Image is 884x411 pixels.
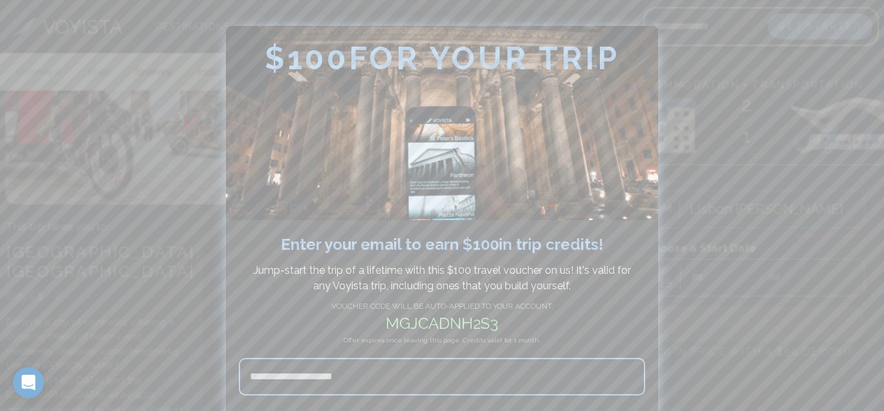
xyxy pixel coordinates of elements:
[239,312,645,335] h2: mgjcadnh2s3
[226,26,658,74] h2: $ 100 FOR YOUR TRIP
[239,233,645,256] h2: Enter your email to earn $ 100 in trip credits !
[239,300,645,312] h4: VOUCHER CODE WILL BE AUTO-APPLIED TO YOUR ACCOUNT:
[239,335,645,358] h4: Offer expires once leaving this page. Credits valid for 1 month.
[226,26,658,220] img: Avopass plane flying
[13,367,44,398] iframe: Intercom live chat
[245,263,639,294] p: Jump-start the trip of a lifetime with this $ 100 travel voucher on us! It's valid for any Voyist...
